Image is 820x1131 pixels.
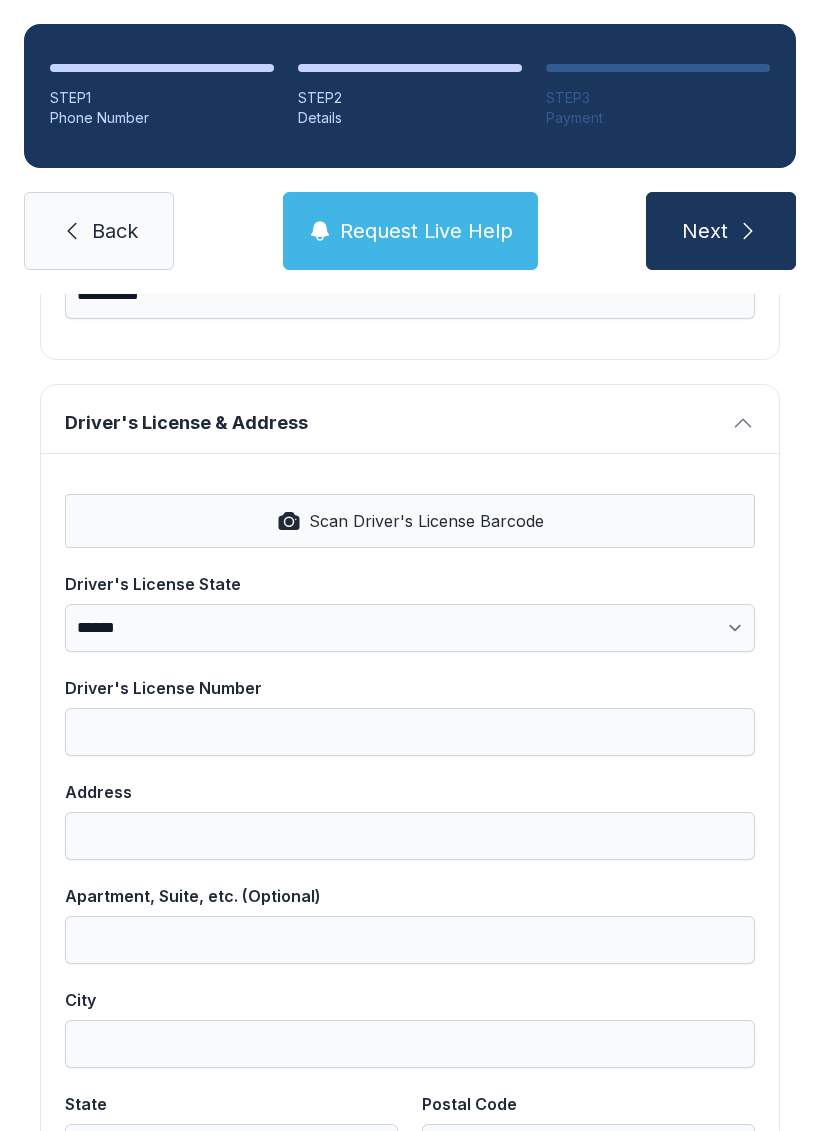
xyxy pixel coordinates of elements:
[65,780,755,804] div: Address
[41,385,779,453] button: Driver's License & Address
[546,88,770,108] div: STEP 3
[50,88,274,108] div: STEP 1
[340,217,513,245] span: Request Live Help
[65,708,755,756] input: Driver's License Number
[682,217,728,245] span: Next
[50,108,274,128] div: Phone Number
[65,572,755,596] div: Driver's License State
[422,1092,755,1116] div: Postal Code
[65,884,755,908] div: Apartment, Suite, etc. (Optional)
[546,108,770,128] div: Payment
[65,271,755,319] input: Date of Birth
[65,916,755,964] input: Apartment, Suite, etc. (Optional)
[65,409,723,437] span: Driver's License & Address
[298,88,522,108] div: STEP 2
[298,108,522,128] div: Details
[309,509,544,533] span: Scan Driver's License Barcode
[65,676,755,700] div: Driver's License Number
[65,988,755,1012] div: City
[65,1092,398,1116] div: State
[65,604,755,652] select: Driver's License State
[65,1020,755,1068] input: City
[65,812,755,860] input: Address
[92,217,138,245] span: Back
